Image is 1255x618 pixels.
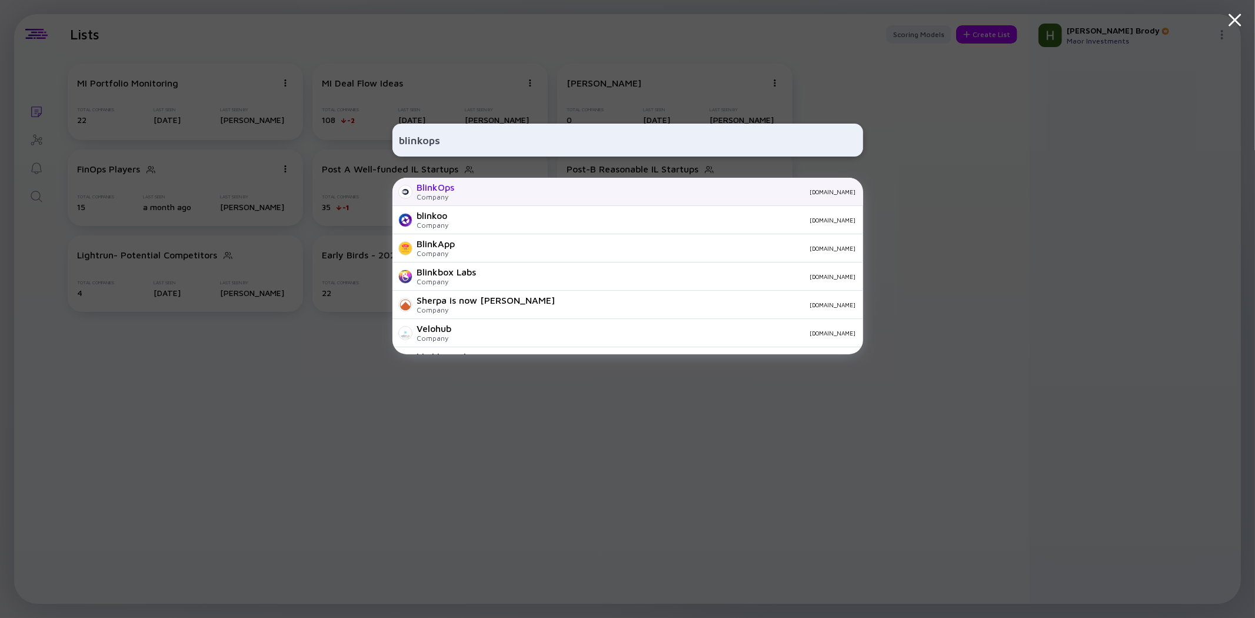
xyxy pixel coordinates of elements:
div: [DOMAIN_NAME] [458,217,856,224]
div: Sherpa is now [PERSON_NAME] [417,295,555,305]
input: Search Company or Investor... [400,129,856,151]
div: Company [417,277,477,286]
div: blinklastmile [417,351,472,362]
div: BlinkApp [417,238,455,249]
div: [DOMAIN_NAME] [486,273,856,280]
div: Company [417,221,449,230]
div: BlinkOps [417,182,455,192]
div: Company [417,249,455,258]
div: [DOMAIN_NAME] [464,188,856,195]
div: blinkoo [417,210,449,221]
div: Blinkbox Labs [417,267,477,277]
div: [DOMAIN_NAME] [461,330,856,337]
div: [DOMAIN_NAME] [565,301,856,308]
div: Company [417,305,555,314]
div: Company [417,192,455,201]
div: [DOMAIN_NAME] [465,245,856,252]
div: Velohub [417,323,452,334]
div: Company [417,334,452,343]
